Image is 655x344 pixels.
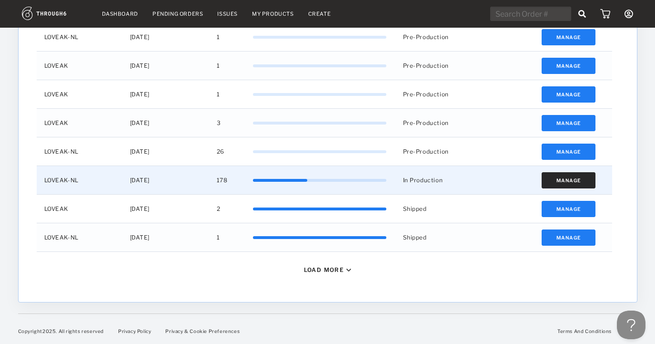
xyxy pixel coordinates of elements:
div: Pre-Production [395,23,482,51]
div: LOVEAK-NL [37,166,122,194]
div: [DATE] [122,137,209,166]
div: Press SPACE to select this row. [37,109,612,137]
div: [DATE] [122,195,209,223]
div: [DATE] [122,223,209,251]
span: 1 [217,31,220,43]
a: Terms And Conditions [557,328,612,334]
a: Create [308,10,331,17]
div: [DATE] [122,23,209,51]
span: 1 [217,60,220,72]
div: LOVEAK-NL [37,137,122,166]
div: LOVEAK [37,109,122,137]
div: [DATE] [122,80,209,108]
div: [DATE] [122,109,209,137]
button: Manage [542,29,595,45]
input: Search Order # [490,7,571,21]
div: Shipped [395,195,482,223]
span: Copyright 2025 . All rights reserved [18,328,104,334]
div: Shipped [395,223,482,251]
div: Pre-Production [395,80,482,108]
span: 1 [217,88,220,101]
button: Manage [542,86,595,103]
div: Press SPACE to select this row. [37,80,612,109]
div: LOVEAK [37,80,122,108]
div: [DATE] [122,52,209,80]
div: Press SPACE to select this row. [37,195,612,223]
button: Manage [542,229,595,246]
a: Issues [217,10,238,17]
img: icon_cart.dab5cea1.svg [600,9,610,19]
div: Press SPACE to select this row. [37,137,612,166]
a: Privacy Policy [118,328,151,334]
a: My Products [252,10,294,17]
button: Manage [542,201,595,217]
div: LOVEAK-NL [37,223,122,251]
a: Privacy & Cookie Preferences [165,328,240,334]
div: Press SPACE to select this row. [37,23,612,52]
span: 178 [217,174,228,187]
span: 3 [217,117,221,129]
button: Manage [542,58,595,74]
div: Load More [304,266,344,273]
button: Manage [542,115,595,131]
button: Manage [542,172,595,188]
div: Press SPACE to select this row. [37,52,612,80]
img: icon_caret_down_black.69fb8af9.svg [346,269,351,271]
div: Press SPACE to select this row. [37,166,612,195]
div: LOVEAK [37,195,122,223]
span: 26 [217,146,224,158]
div: Press SPACE to select this row. [37,223,612,252]
div: LOVEAK-NL [37,23,122,51]
div: LOVEAK [37,52,122,80]
div: [DATE] [122,166,209,194]
iframe: Toggle Customer Support [617,311,645,339]
div: Pre-Production [395,137,482,166]
div: In Production [395,166,482,194]
div: Pre-Production [395,52,482,80]
a: Pending Orders [152,10,203,17]
span: 1 [217,231,220,244]
div: Pre-Production [395,109,482,137]
a: Dashboard [102,10,138,17]
button: Manage [542,144,595,160]
img: logo.1c10ca64.svg [22,7,88,20]
span: 2 [217,203,221,215]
